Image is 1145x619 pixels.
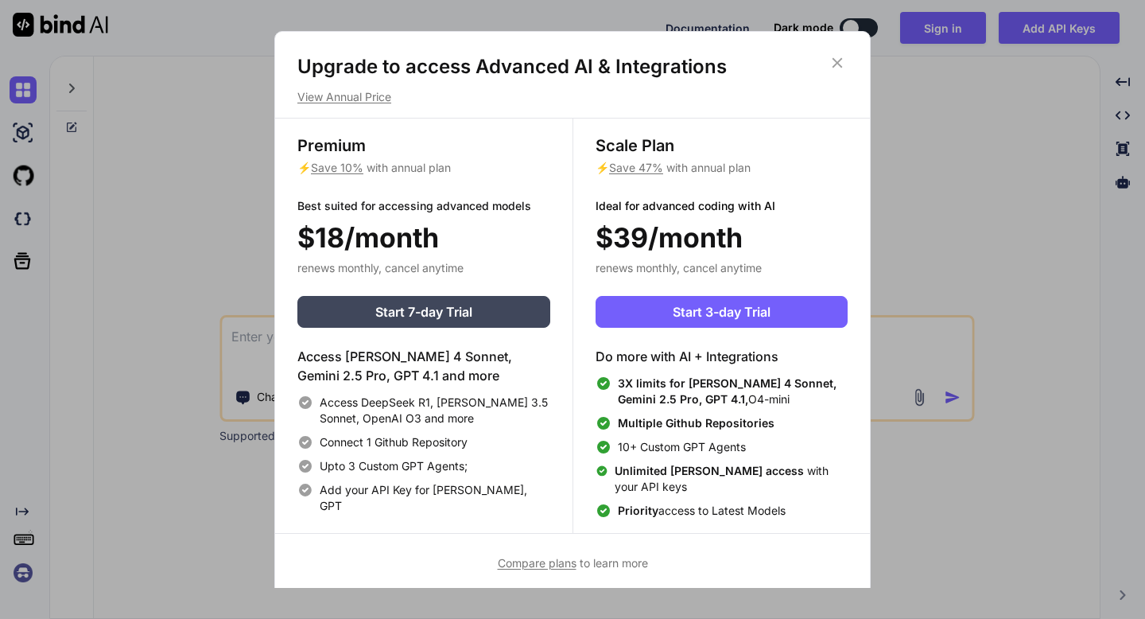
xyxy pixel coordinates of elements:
[596,296,848,328] button: Start 3-day Trial
[297,296,550,328] button: Start 7-day Trial
[320,458,468,474] span: Upto 3 Custom GPT Agents;
[297,217,439,258] span: $18/month
[615,464,807,477] span: Unlimited [PERSON_NAME] access
[618,439,746,455] span: 10+ Custom GPT Agents
[618,416,774,430] span: Multiple Github Repositories
[297,198,550,214] p: Best suited for accessing advanced models
[673,302,770,321] span: Start 3-day Trial
[618,376,848,407] span: O4-mini
[297,160,550,176] p: ⚡ with annual plan
[596,261,762,274] span: renews monthly, cancel anytime
[596,198,848,214] p: Ideal for advanced coding with AI
[320,395,550,426] span: Access DeepSeek R1, [PERSON_NAME] 3.5 Sonnet, OpenAI O3 and more
[498,556,648,570] span: to learn more
[609,161,663,174] span: Save 47%
[311,161,363,174] span: Save 10%
[618,503,786,519] span: access to Latest Models
[375,302,472,321] span: Start 7-day Trial
[615,463,848,495] span: with your API keys
[320,482,550,514] span: Add your API Key for [PERSON_NAME], GPT
[498,556,576,570] span: Compare plans
[596,134,848,157] h3: Scale Plan
[297,54,848,80] h1: Upgrade to access Advanced AI & Integrations
[596,217,743,258] span: $39/month
[320,434,468,450] span: Connect 1 Github Repository
[297,261,464,274] span: renews monthly, cancel anytime
[618,504,658,517] span: Priority
[596,160,848,176] p: ⚡ with annual plan
[297,134,550,157] h3: Premium
[297,347,550,385] h4: Access [PERSON_NAME] 4 Sonnet, Gemini 2.5 Pro, GPT 4.1 and more
[618,376,836,406] span: 3X limits for [PERSON_NAME] 4 Sonnet, Gemini 2.5 Pro, GPT 4.1,
[596,347,848,366] h4: Do more with AI + Integrations
[297,89,848,105] p: View Annual Price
